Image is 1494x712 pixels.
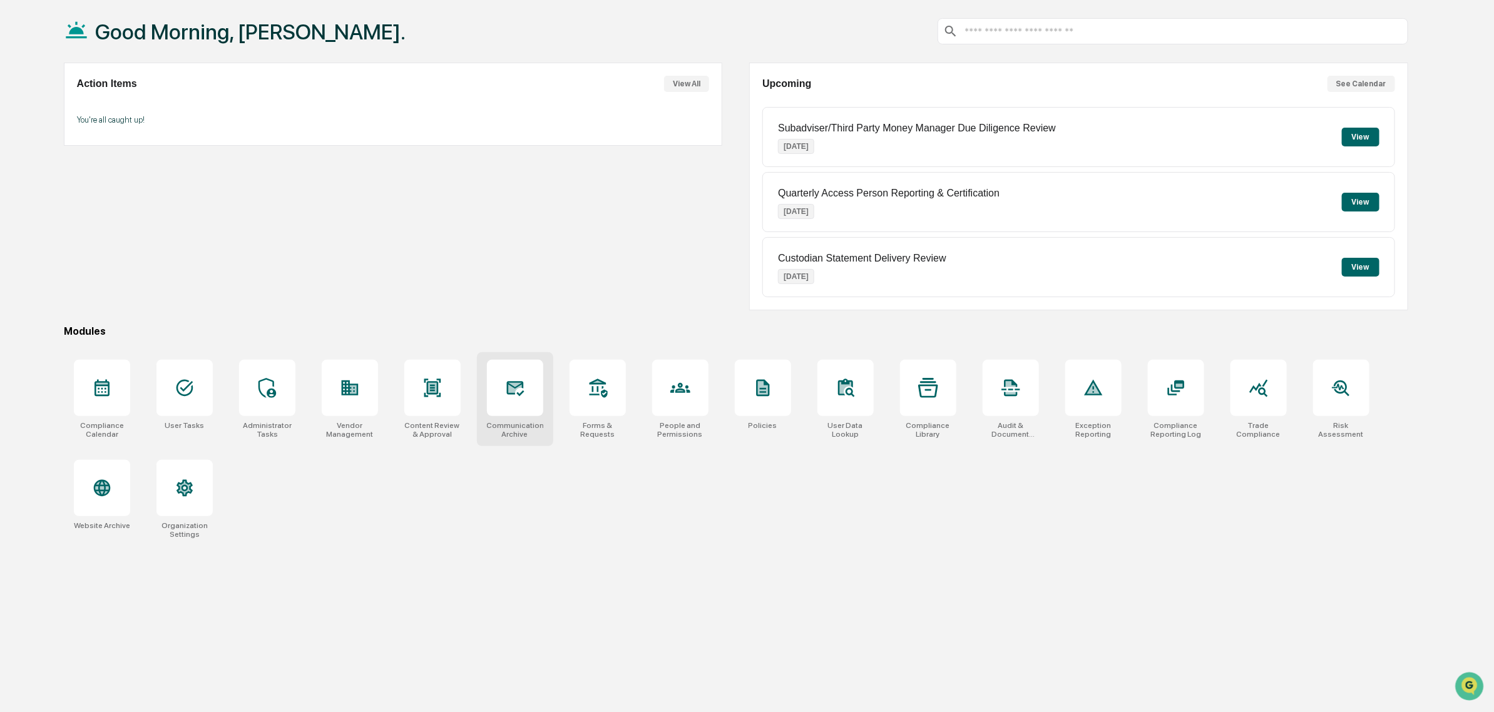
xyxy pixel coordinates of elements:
span: Pylon [125,212,151,221]
div: Administrator Tasks [239,421,295,439]
div: Risk Assessment [1313,421,1369,439]
div: 🖐️ [13,159,23,169]
p: [DATE] [778,139,814,154]
span: Preclearance [25,158,81,170]
a: 🗄️Attestations [86,153,160,175]
div: Audit & Document Logs [983,421,1039,439]
p: How can we help? [13,26,228,46]
div: Website Archive [74,521,130,530]
p: Quarterly Access Person Reporting & Certification [778,188,1000,199]
div: 🗄️ [91,159,101,169]
button: View [1342,193,1379,211]
p: [DATE] [778,269,814,284]
div: Trade Compliance [1231,421,1287,439]
div: Content Review & Approval [404,421,461,439]
div: Policies [749,421,777,430]
div: Compliance Calendar [74,421,130,439]
a: 🔎Data Lookup [8,176,84,199]
p: Subadviser/Third Party Money Manager Due Diligence Review [778,123,1056,134]
div: Communications Archive [487,421,543,439]
div: Forms & Requests [570,421,626,439]
a: 🖐️Preclearance [8,153,86,175]
button: Start new chat [213,99,228,114]
div: Modules [64,325,1408,337]
div: User Tasks [165,421,204,430]
div: 🔎 [13,183,23,193]
div: Organization Settings [156,521,213,539]
div: User Data Lookup [817,421,874,439]
h2: Upcoming [762,78,811,89]
p: [DATE] [778,204,814,219]
button: View [1342,258,1379,277]
img: 1746055101610-c473b297-6a78-478c-a979-82029cc54cd1 [13,96,35,118]
div: We're available if you need us! [43,108,158,118]
button: View All [664,76,709,92]
iframe: Open customer support [1454,671,1488,704]
div: Exception Reporting [1065,421,1122,439]
h1: Good Morning, [PERSON_NAME]. [95,19,406,44]
div: People and Permissions [652,421,709,439]
div: Start new chat [43,96,205,108]
p: You're all caught up! [77,115,710,125]
span: Attestations [103,158,155,170]
div: Vendor Management [322,421,378,439]
span: Data Lookup [25,181,79,194]
h2: Action Items [77,78,137,89]
button: View [1342,128,1379,146]
p: Custodian Statement Delivery Review [778,253,946,264]
div: Compliance Reporting Log [1148,421,1204,439]
div: Compliance Library [900,421,956,439]
a: Powered byPylon [88,211,151,221]
button: See Calendar [1328,76,1395,92]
